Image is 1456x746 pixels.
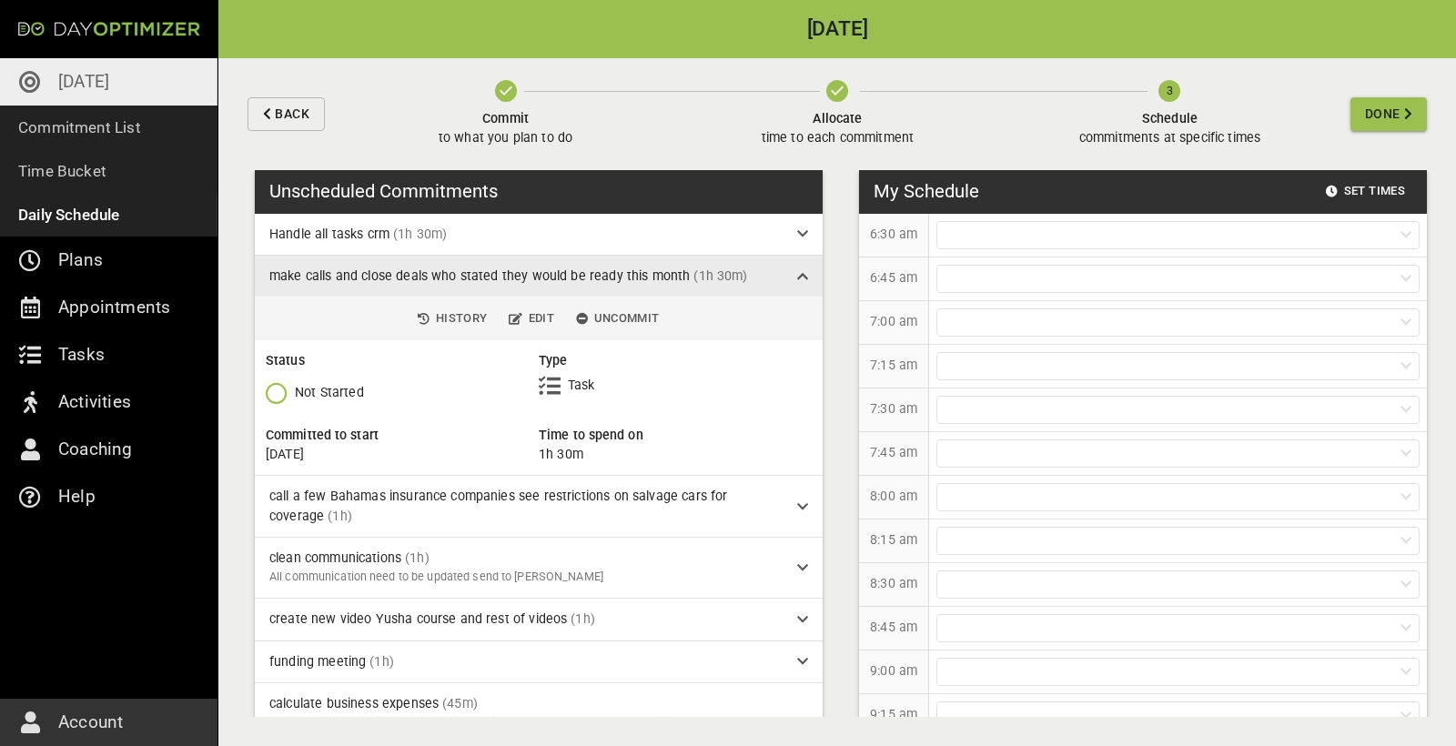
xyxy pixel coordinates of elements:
button: History [410,305,494,333]
p: 8:00 am [870,487,917,506]
img: Day Optimizer [18,22,200,36]
span: (1h) [369,654,394,669]
h2: [DATE] [218,19,1456,40]
p: Plans [58,246,103,275]
span: (1h) [571,611,595,626]
h6: Type [539,351,812,370]
p: Account [58,708,123,737]
button: Back [248,97,325,131]
p: to what you plan to do [439,128,572,147]
p: Not Started [295,383,364,402]
span: clean communications [269,550,401,565]
span: (1h) [405,550,430,565]
p: 9:00 am [870,661,917,680]
span: make calls and close deals who stated they would be ready this month [269,268,690,283]
span: All communication need to be updated send to [PERSON_NAME] [269,570,603,583]
p: Appointments [58,293,170,322]
button: Set Times [1319,177,1412,206]
p: Activities [58,388,131,417]
button: Committo what you plan to do [332,58,679,170]
span: (1h 30m) [393,227,447,241]
span: call a few Bahamas insurance companies see restrictions on salvage cars for coverage [269,489,727,522]
span: Handle all tasks crm [269,227,389,241]
p: [DATE] [58,67,109,96]
p: 7:30 am [870,399,917,418]
div: clean communications(1h)All communication need to be updated send to [PERSON_NAME] [255,538,823,599]
span: calculate business expenses [269,696,439,711]
p: 8:30 am [870,574,917,593]
span: (1h 30m) [693,268,747,283]
h3: My Schedule [874,177,979,205]
p: 9:15 am [870,705,917,724]
p: 7:00 am [870,312,917,331]
p: Coaching [58,435,133,464]
p: 1h 30m [539,445,583,464]
p: commitments at specific times [1079,128,1260,147]
p: 6:30 am [870,225,917,244]
h6: Status [266,351,539,370]
p: 7:15 am [870,356,917,375]
p: Commitment List [18,115,141,140]
span: Back [275,103,309,126]
button: Uncommit [569,305,666,333]
button: Allocatetime to each commitment [664,58,1011,170]
span: Edit [509,308,554,329]
div: call a few Bahamas insurance companies see restrictions on salvage cars for coverage(1h) [255,476,823,538]
h3: Unscheduled Commitments [269,177,498,205]
span: History [418,308,487,329]
h6: Time to spend on [539,426,812,445]
p: Time Bucket [18,158,106,184]
span: (45m) [442,696,478,711]
span: Uncommit [576,308,659,329]
p: 8:15 am [870,530,917,549]
p: 6:45 am [870,268,917,287]
p: Task [568,376,595,395]
p: [DATE] [266,445,539,464]
span: (1h) [328,509,352,523]
button: Done [1350,97,1427,131]
span: Set Times [1326,181,1405,202]
span: funding meeting [269,654,366,669]
text: 3 [1167,84,1173,97]
p: 8:45 am [870,618,917,637]
p: time to each commitment [762,128,915,147]
span: create new video Yusha course and rest of videos [269,611,567,626]
div: funding meeting(1h) [255,641,823,683]
span: Schedule [1079,109,1260,128]
p: Tasks [58,340,105,369]
p: 7:45 am [870,443,917,462]
span: Commit [439,109,572,128]
span: Allocate [762,109,915,128]
button: Edit [501,305,561,333]
div: make calls and close deals who stated they would be ready this month(1h 30m) [255,256,823,297]
span: Done [1365,103,1400,126]
div: create new video Yusha course and rest of videos(1h) [255,599,823,640]
h6: Committed to start [266,426,539,445]
p: Daily Schedule [18,202,120,227]
p: Help [58,482,96,511]
div: Handle all tasks crm(1h 30m) [255,214,823,256]
button: Schedulecommitments at specific times [996,58,1343,170]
